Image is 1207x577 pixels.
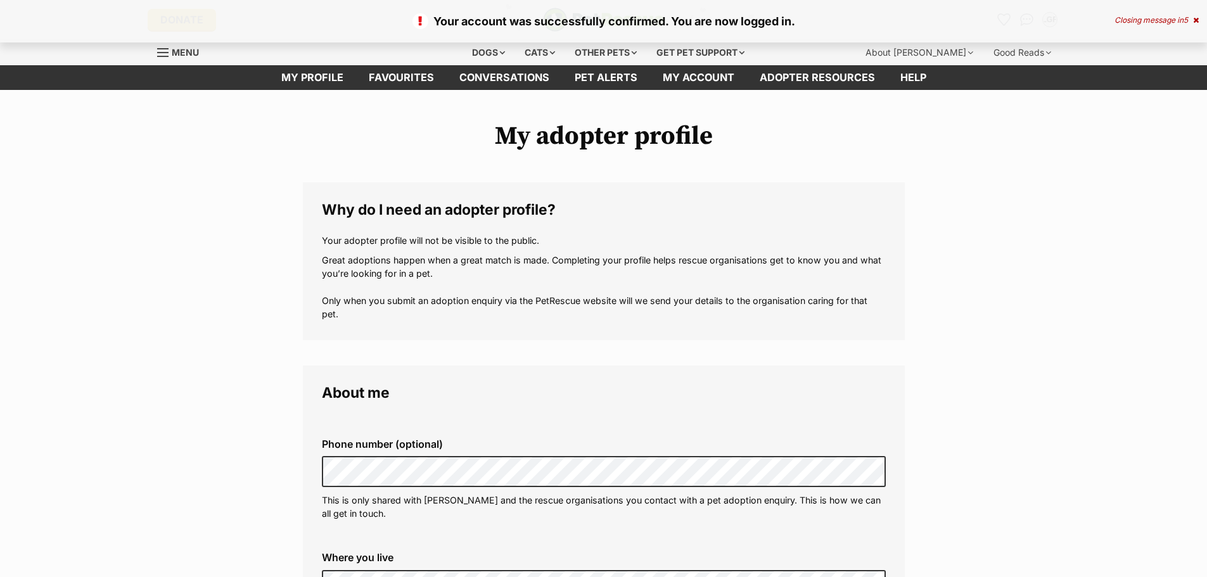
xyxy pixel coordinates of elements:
[322,438,886,450] label: Phone number (optional)
[566,40,646,65] div: Other pets
[322,384,886,401] legend: About me
[322,201,886,218] legend: Why do I need an adopter profile?
[516,40,564,65] div: Cats
[648,40,753,65] div: Get pet support
[322,493,886,521] p: This is only shared with [PERSON_NAME] and the rescue organisations you contact with a pet adopti...
[303,122,905,151] h1: My adopter profile
[463,40,514,65] div: Dogs
[322,552,886,563] label: Where you live
[985,40,1060,65] div: Good Reads
[562,65,650,90] a: Pet alerts
[322,253,886,321] p: Great adoptions happen when a great match is made. Completing your profile helps rescue organisat...
[269,65,356,90] a: My profile
[172,47,199,58] span: Menu
[747,65,888,90] a: Adopter resources
[322,234,886,247] p: Your adopter profile will not be visible to the public.
[157,40,208,63] a: Menu
[447,65,562,90] a: conversations
[888,65,939,90] a: Help
[303,182,905,340] fieldset: Why do I need an adopter profile?
[650,65,747,90] a: My account
[857,40,982,65] div: About [PERSON_NAME]
[356,65,447,90] a: Favourites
